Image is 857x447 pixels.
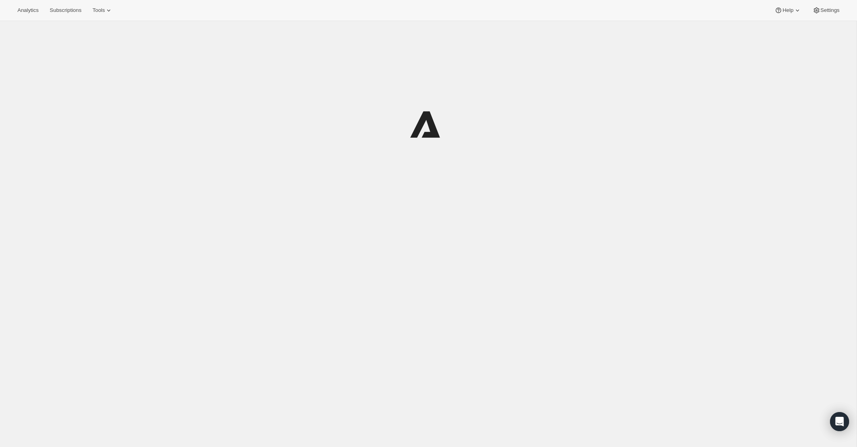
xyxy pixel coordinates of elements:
button: Settings [808,5,844,16]
span: Tools [92,7,105,13]
button: Subscriptions [45,5,86,16]
span: Subscriptions [50,7,81,13]
span: Settings [820,7,840,13]
button: Analytics [13,5,43,16]
button: Tools [88,5,117,16]
button: Help [770,5,806,16]
span: Analytics [17,7,38,13]
div: Open Intercom Messenger [830,412,849,431]
span: Help [782,7,793,13]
